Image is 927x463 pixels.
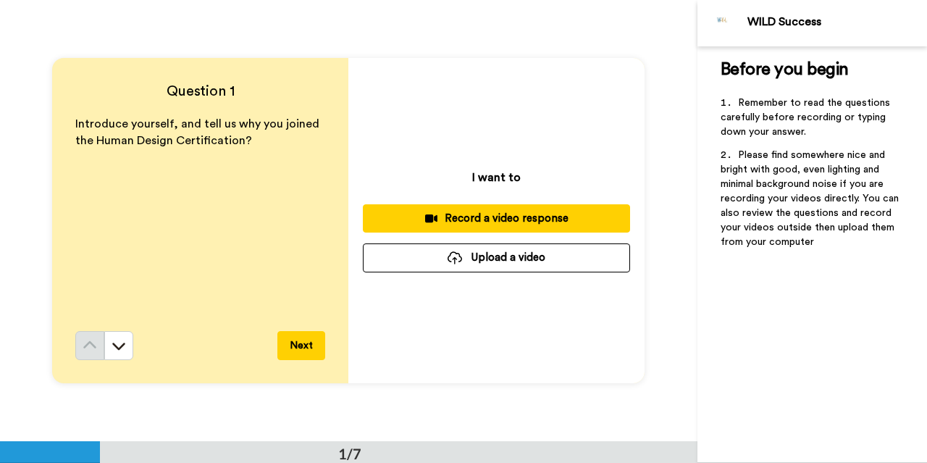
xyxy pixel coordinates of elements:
button: Record a video response [363,204,630,233]
h4: Question 1 [75,81,325,101]
div: Record a video response [374,211,618,226]
span: Remember to read the questions carefully before recording or typing down your answer. [721,98,893,137]
button: Upload a video [363,243,630,272]
span: Please find somewhere nice and bright with good, even lighting and minimal background noise if yo... [721,150,902,247]
img: Profile Image [705,6,740,41]
span: Introduce yourself, and tell us why you joined the Human Design Certification? [75,118,322,146]
button: Next [277,331,325,360]
span: Before you begin [721,61,849,78]
div: WILD Success [747,15,926,29]
p: I want to [472,169,521,186]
